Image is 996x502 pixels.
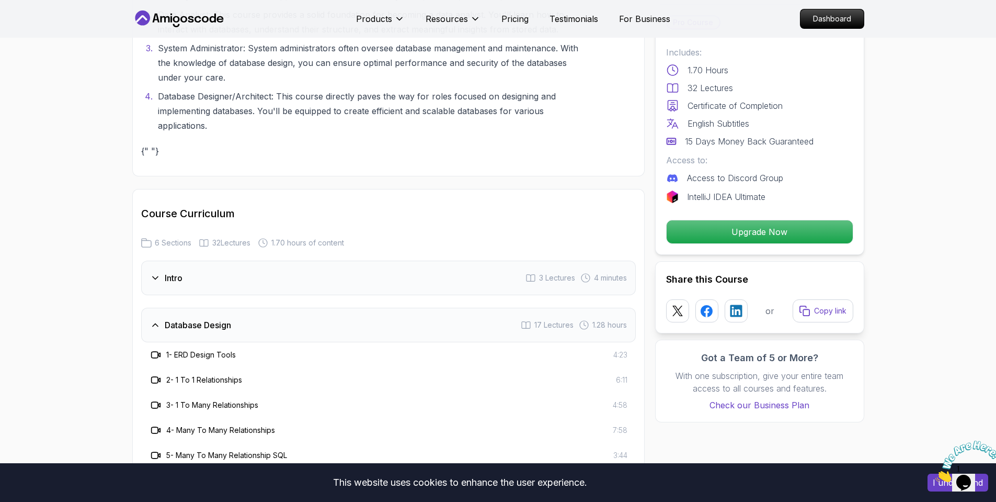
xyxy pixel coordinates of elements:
p: Access to: [666,154,853,166]
span: 4:23 [613,350,627,360]
span: 6 Sections [155,238,191,248]
p: Access to Discord Group [687,172,783,184]
span: 1.28 hours [592,320,627,330]
h2: Course Curriculum [141,206,636,221]
li: System Administrator: System administrators often oversee database management and maintenance. Wi... [155,41,586,85]
h2: Share this Course [666,272,853,287]
p: Products [356,13,392,25]
img: Chat attention grabber [4,4,69,46]
h3: 1 - ERD Design Tools [166,350,236,360]
span: 7:58 [613,425,627,436]
button: Resources [426,13,480,34]
p: or [765,305,774,317]
button: Accept cookies [928,474,988,492]
p: 32 Lectures [688,82,733,94]
button: Upgrade Now [666,220,853,244]
a: Testimonials [549,13,598,25]
span: 3 Lectures [539,273,575,283]
span: 4:58 [613,400,627,410]
p: Resources [426,13,468,25]
p: Upgrade Now [667,220,853,243]
p: {" "} [141,143,586,158]
iframe: chat widget [931,437,996,486]
a: For Business [619,13,670,25]
p: Copy link [814,306,846,316]
p: With one subscription, give your entire team access to all courses and features. [666,370,853,395]
a: Dashboard [800,9,864,29]
p: IntelliJ IDEA Ultimate [687,191,765,203]
span: 1.70 hours of content [271,238,344,248]
img: jetbrains logo [666,191,679,203]
span: 3:44 [613,450,627,461]
span: 4 minutes [594,273,627,283]
h3: Database Design [165,319,231,331]
p: English Subtitles [688,117,749,130]
p: Dashboard [800,9,864,28]
button: Copy link [793,299,853,322]
h3: 3 - 1 To Many Relationships [166,400,258,410]
button: Products [356,13,405,34]
p: Certificate of Completion [688,99,783,112]
button: Database Design17 Lectures 1.28 hours [141,308,636,342]
button: Intro3 Lectures 4 minutes [141,261,636,295]
p: Includes: [666,46,853,59]
span: 6:11 [616,375,627,385]
h3: 4 - Many To Many Relationships [166,425,275,436]
li: Database Designer/Architect: This course directly paves the way for roles focused on designing an... [155,89,586,133]
span: 32 Lectures [212,238,250,248]
span: 1 [4,4,8,13]
h3: 5 - Many To Many Relationship SQL [166,450,287,461]
span: 17 Lectures [534,320,574,330]
h3: Got a Team of 5 or More? [666,351,853,365]
a: Check our Business Plan [666,399,853,411]
a: Pricing [501,13,529,25]
p: 15 Days Money Back Guaranteed [685,135,814,148]
p: 1.70 Hours [688,64,728,76]
h3: 2 - 1 To 1 Relationships [166,375,242,385]
h3: Intro [165,272,182,284]
div: This website uses cookies to enhance the user experience. [8,471,912,494]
